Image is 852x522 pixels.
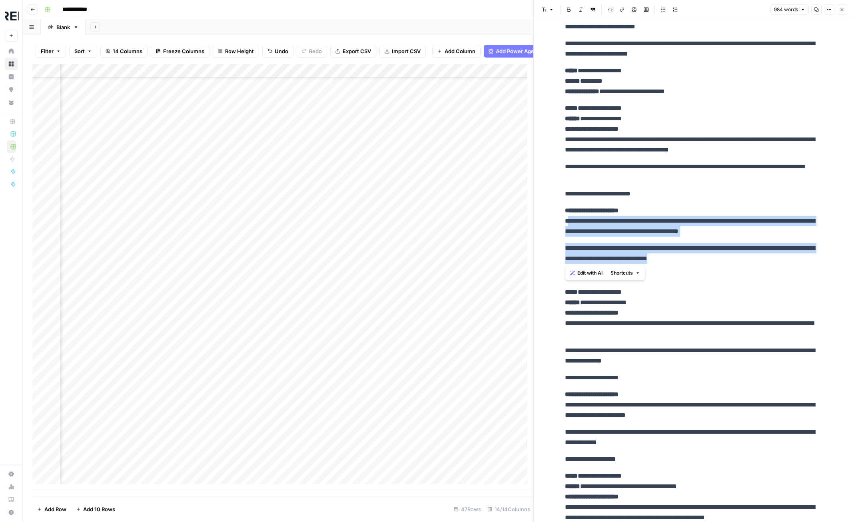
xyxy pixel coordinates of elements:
span: Sort [74,47,85,55]
button: Add 10 Rows [71,503,120,516]
a: Blank [41,19,86,35]
div: 47 Rows [451,503,484,516]
span: Undo [275,47,288,55]
div: 14/14 Columns [484,503,533,516]
button: Redo [297,45,327,58]
button: 14 Columns [100,45,148,58]
span: Add Row [44,505,66,513]
a: Insights [5,70,18,83]
button: Shortcuts [607,268,643,278]
button: Add Column [432,45,481,58]
button: Filter [36,45,66,58]
a: Settings [5,468,18,480]
button: Edit with AI [567,268,606,278]
img: Threepipe Reply Logo [5,9,19,24]
a: Opportunities [5,83,18,96]
span: Row Height [225,47,254,55]
button: Row Height [213,45,259,58]
a: Learning Hub [5,493,18,506]
button: Import CSV [379,45,426,58]
button: 984 words [770,4,809,15]
div: Blank [56,23,70,31]
button: Add Row [32,503,71,516]
span: Edit with AI [577,269,603,277]
span: 984 words [774,6,798,13]
a: Browse [5,58,18,70]
span: Export CSV [343,47,371,55]
a: Your Data [5,96,18,109]
span: Add Power Agent [496,47,539,55]
span: Import CSV [392,47,421,55]
button: Sort [69,45,97,58]
span: Add 10 Rows [83,505,115,513]
button: Freeze Columns [151,45,210,58]
button: Help + Support [5,506,18,519]
span: Redo [309,47,322,55]
a: Home [5,45,18,58]
span: 14 Columns [113,47,142,55]
span: Filter [41,47,54,55]
a: Usage [5,480,18,493]
button: Undo [262,45,293,58]
button: Workspace: Threepipe Reply [5,6,18,26]
button: Add Power Agent [484,45,544,58]
span: Freeze Columns [163,47,204,55]
button: Export CSV [330,45,376,58]
span: Add Column [445,47,475,55]
span: Shortcuts [611,269,633,277]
